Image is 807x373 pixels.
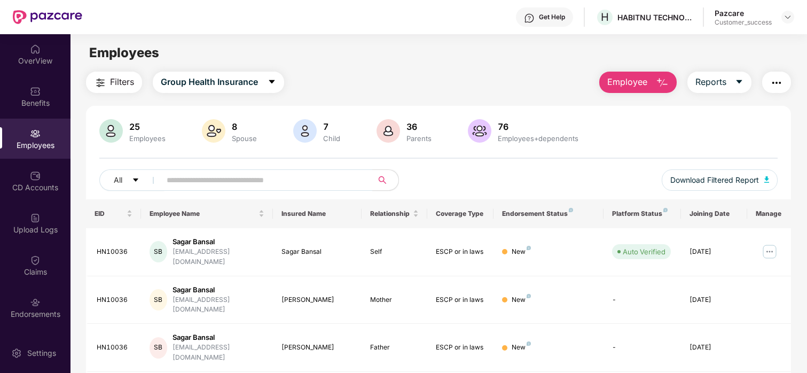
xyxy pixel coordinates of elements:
div: SB [150,241,167,262]
img: svg+xml;base64,PHN2ZyB4bWxucz0iaHR0cDovL3d3dy53My5vcmcvMjAwMC9zdmciIHdpZHRoPSI4IiBoZWlnaHQ9IjgiIH... [527,294,531,298]
div: [EMAIL_ADDRESS][DOMAIN_NAME] [173,247,264,267]
div: Endorsement Status [502,209,595,218]
div: Pazcare [715,8,772,18]
div: Sagar Bansal [173,237,264,247]
div: Spouse [230,134,259,143]
img: New Pazcare Logo [13,10,82,24]
span: H [601,11,609,24]
div: SB [150,337,167,359]
div: 8 [230,121,259,132]
th: Joining Date [681,199,747,228]
img: svg+xml;base64,PHN2ZyB4bWxucz0iaHR0cDovL3d3dy53My5vcmcvMjAwMC9zdmciIHdpZHRoPSI4IiBoZWlnaHQ9IjgiIH... [569,208,573,212]
img: svg+xml;base64,PHN2ZyBpZD0iRHJvcGRvd24tMzJ4MzIiIHhtbG5zPSJodHRwOi8vd3d3LnczLm9yZy8yMDAwL3N2ZyIgd2... [784,13,792,21]
div: Customer_success [715,18,772,27]
div: [EMAIL_ADDRESS][DOMAIN_NAME] [173,295,264,315]
th: Manage [747,199,792,228]
img: svg+xml;base64,PHN2ZyBpZD0iRW1wbG95ZWVzIiB4bWxucz0iaHR0cDovL3d3dy53My5vcmcvMjAwMC9zdmciIHdpZHRoPS... [30,128,41,139]
span: caret-down [268,77,276,87]
span: Reports [695,75,726,89]
img: svg+xml;base64,PHN2ZyB4bWxucz0iaHR0cDovL3d3dy53My5vcmcvMjAwMC9zdmciIHhtbG5zOnhsaW5rPSJodHRwOi8vd3... [468,119,491,143]
th: Insured Name [273,199,361,228]
div: [PERSON_NAME] [281,343,352,353]
img: svg+xml;base64,PHN2ZyB4bWxucz0iaHR0cDovL3d3dy53My5vcmcvMjAwMC9zdmciIHdpZHRoPSI4IiBoZWlnaHQ9IjgiIH... [527,246,531,250]
img: svg+xml;base64,PHN2ZyBpZD0iSG9tZSIgeG1sbnM9Imh0dHA6Ly93d3cudzMub3JnLzIwMDAvc3ZnIiB3aWR0aD0iMjAiIG... [30,44,41,55]
div: Employees [127,134,168,143]
span: Relationship [370,209,411,218]
div: Child [321,134,342,143]
div: HN10036 [97,295,132,305]
div: Platform Status [612,209,672,218]
button: Filters [86,72,142,93]
img: svg+xml;base64,PHN2ZyBpZD0iQmVuZWZpdHMiIHhtbG5zPSJodHRwOi8vd3d3LnczLm9yZy8yMDAwL3N2ZyIgd2lkdGg9Ij... [30,86,41,97]
div: New [512,247,531,257]
img: svg+xml;base64,PHN2ZyBpZD0iQ0RfQWNjb3VudHMiIGRhdGEtbmFtZT0iQ0QgQWNjb3VudHMiIHhtbG5zPSJodHRwOi8vd3... [30,170,41,181]
th: Coverage Type [427,199,493,228]
span: Group Health Insurance [161,75,258,89]
div: 25 [127,121,168,132]
div: Auto Verified [623,246,665,257]
div: Mother [370,295,419,305]
th: Relationship [362,199,428,228]
img: svg+xml;base64,PHN2ZyB4bWxucz0iaHR0cDovL3d3dy53My5vcmcvMjAwMC9zdmciIHdpZHRoPSIyNCIgaGVpZ2h0PSIyNC... [770,76,783,89]
div: HN10036 [97,247,132,257]
td: - [604,324,680,372]
div: 36 [404,121,434,132]
img: svg+xml;base64,PHN2ZyBpZD0iU2V0dGluZy0yMHgyMCIgeG1sbnM9Imh0dHA6Ly93d3cudzMub3JnLzIwMDAvc3ZnIiB3aW... [11,348,22,359]
span: Filters [110,75,134,89]
th: Employee Name [141,199,273,228]
span: Employees [89,45,159,60]
th: EID [86,199,141,228]
div: New [512,295,531,305]
div: Self [370,247,419,257]
img: manageButton [761,243,778,260]
div: [EMAIL_ADDRESS][DOMAIN_NAME] [173,343,264,363]
div: Get Help [539,13,565,21]
div: HABITNU TECHNOLOGIES PRIVATE LIMITED [617,12,692,22]
td: - [604,276,680,324]
span: EID [95,209,124,218]
div: [PERSON_NAME] [281,295,352,305]
div: Sagar Bansal [173,285,264,295]
div: [DATE] [690,343,739,353]
img: svg+xml;base64,PHN2ZyB4bWxucz0iaHR0cDovL3d3dy53My5vcmcvMjAwMC9zdmciIHhtbG5zOnhsaW5rPSJodHRwOi8vd3... [656,76,669,89]
div: HN10036 [97,343,132,353]
div: SB [150,289,167,310]
div: ESCP or in laws [436,295,485,305]
div: New [512,343,531,353]
span: search [372,176,393,184]
img: svg+xml;base64,PHN2ZyB4bWxucz0iaHR0cDovL3d3dy53My5vcmcvMjAwMC9zdmciIHhtbG5zOnhsaW5rPSJodHRwOi8vd3... [377,119,400,143]
span: caret-down [132,176,139,185]
img: svg+xml;base64,PHN2ZyBpZD0iRW5kb3JzZW1lbnRzIiB4bWxucz0iaHR0cDovL3d3dy53My5vcmcvMjAwMC9zdmciIHdpZH... [30,297,41,308]
button: Employee [599,72,677,93]
span: Employee [607,75,647,89]
div: Sagar Bansal [281,247,352,257]
div: Father [370,343,419,353]
div: ESCP or in laws [436,343,485,353]
div: Parents [404,134,434,143]
img: svg+xml;base64,PHN2ZyBpZD0iSGVscC0zMngzMiIgeG1sbnM9Imh0dHA6Ly93d3cudzMub3JnLzIwMDAvc3ZnIiB3aWR0aD... [524,13,535,24]
button: Reportscaret-down [687,72,751,93]
img: svg+xml;base64,PHN2ZyB4bWxucz0iaHR0cDovL3d3dy53My5vcmcvMjAwMC9zdmciIHdpZHRoPSIyNCIgaGVpZ2h0PSIyNC... [94,76,107,89]
div: [DATE] [690,295,739,305]
div: Sagar Bansal [173,332,264,343]
img: svg+xml;base64,PHN2ZyB4bWxucz0iaHR0cDovL3d3dy53My5vcmcvMjAwMC9zdmciIHhtbG5zOnhsaW5rPSJodHRwOi8vd3... [99,119,123,143]
img: svg+xml;base64,PHN2ZyB4bWxucz0iaHR0cDovL3d3dy53My5vcmcvMjAwMC9zdmciIHhtbG5zOnhsaW5rPSJodHRwOi8vd3... [293,119,317,143]
img: svg+xml;base64,PHN2ZyB4bWxucz0iaHR0cDovL3d3dy53My5vcmcvMjAwMC9zdmciIHhtbG5zOnhsaW5rPSJodHRwOi8vd3... [764,176,770,183]
span: All [114,174,122,186]
button: Group Health Insurancecaret-down [153,72,284,93]
button: search [372,169,399,191]
button: Allcaret-down [99,169,164,191]
img: svg+xml;base64,PHN2ZyB4bWxucz0iaHR0cDovL3d3dy53My5vcmcvMjAwMC9zdmciIHhtbG5zOnhsaW5rPSJodHRwOi8vd3... [202,119,225,143]
span: Employee Name [150,209,257,218]
span: Download Filtered Report [670,174,759,186]
img: svg+xml;base64,PHN2ZyB4bWxucz0iaHR0cDovL3d3dy53My5vcmcvMjAwMC9zdmciIHdpZHRoPSI4IiBoZWlnaHQ9IjgiIH... [663,208,668,212]
img: svg+xml;base64,PHN2ZyBpZD0iQ2xhaW0iIHhtbG5zPSJodHRwOi8vd3d3LnczLm9yZy8yMDAwL3N2ZyIgd2lkdGg9IjIwIi... [30,255,41,266]
div: 7 [321,121,342,132]
div: ESCP or in laws [436,247,485,257]
div: [DATE] [690,247,739,257]
img: svg+xml;base64,PHN2ZyBpZD0iVXBsb2FkX0xvZ3MiIGRhdGEtbmFtZT0iVXBsb2FkIExvZ3MiIHhtbG5zPSJodHRwOi8vd3... [30,213,41,223]
div: 76 [496,121,581,132]
button: Download Filtered Report [662,169,778,191]
div: Employees+dependents [496,134,581,143]
img: svg+xml;base64,PHN2ZyB4bWxucz0iaHR0cDovL3d3dy53My5vcmcvMjAwMC9zdmciIHdpZHRoPSI4IiBoZWlnaHQ9IjgiIH... [527,341,531,346]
